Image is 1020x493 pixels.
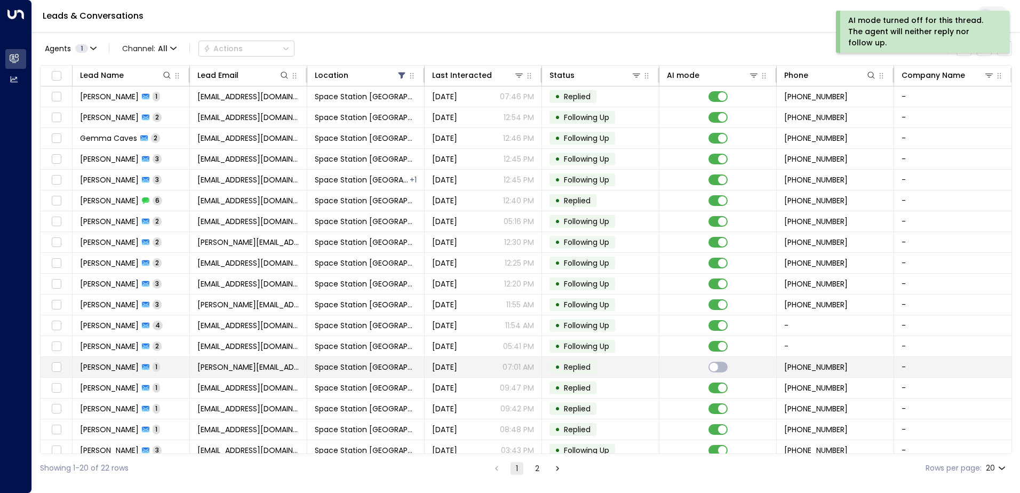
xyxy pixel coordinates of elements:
span: Laurence Pinnick [80,154,139,164]
div: Lead Email [197,69,290,82]
span: Replied [564,362,591,372]
div: • [555,171,560,189]
span: Steve James [80,112,139,123]
p: 12:45 PM [504,174,534,185]
span: 3 [153,300,162,309]
span: Aug 25, 2025 [432,341,457,352]
span: 3 [153,446,162,455]
span: 3 [153,154,162,163]
p: 12:30 PM [504,237,534,248]
span: David Robertson [80,424,139,435]
div: • [555,337,560,355]
span: Toggle select row [50,277,63,291]
div: Location [315,69,348,82]
div: • [555,296,560,314]
span: Carltaur@gmail.com [197,341,299,352]
span: Space Station Solihull [315,403,417,414]
span: +447801508290 [784,299,848,310]
span: Following Up [564,216,609,227]
span: Space Station Solihull [315,445,417,456]
span: Space Station Solihull [315,237,417,248]
div: Space Station Hall Green [410,174,417,185]
span: Following Up [564,258,609,268]
p: 09:42 PM [500,403,534,414]
td: - [894,211,1011,232]
div: Lead Name [80,69,124,82]
span: +447512090911 [784,362,848,372]
span: 2 [153,341,162,351]
span: Toggle select row [50,215,63,228]
p: 07:01 AM [503,362,534,372]
span: Replied [564,403,591,414]
span: Aug 31, 2025 [432,383,457,393]
span: 2 [153,217,162,226]
span: clivehallifax@gmail.com [197,216,299,227]
div: • [555,441,560,459]
button: Channel:All [118,41,181,56]
span: donetta@braddons.net [197,237,299,248]
span: Yesterday [432,279,457,289]
span: Toggle select row [50,361,63,374]
span: Toggle select row [50,111,63,124]
span: gemma.caves@uhcw.nhs.uk [197,133,299,144]
span: Space Station Solihull [315,424,417,435]
div: • [555,420,560,439]
span: Following Up [564,112,609,123]
span: 4 [153,321,163,330]
p: 12:46 PM [503,133,534,144]
td: - [894,357,1011,377]
span: Yesterday [432,195,457,206]
span: +447973238739 [784,154,848,164]
span: Aug 31, 2025 [432,445,457,456]
p: 12:40 PM [503,195,534,206]
p: 09:47 PM [500,383,534,393]
span: Space Station Solihull [315,112,417,123]
span: Space Station Solihull [315,299,417,310]
span: Following Up [564,133,609,144]
p: 12:20 PM [504,279,534,289]
td: - [894,336,1011,356]
td: - [894,378,1011,398]
div: Status [549,69,575,82]
span: Toggle select row [50,153,63,166]
span: 1 [153,92,160,101]
span: Maitri Lalai [80,383,139,393]
span: Clive Hallifax [80,216,139,227]
span: Yesterday [432,320,457,331]
span: Clive Hallifax [80,195,139,206]
p: 11:54 AM [505,320,534,331]
span: Space Station Solihull [315,91,417,102]
span: Rayna Young [80,258,139,268]
div: Button group with a nested menu [198,41,294,57]
span: Following Up [564,341,609,352]
span: +447791380990 [784,403,848,414]
span: +447940864191 [784,258,848,268]
div: • [555,400,560,418]
div: Status [549,69,642,82]
span: Yesterday [432,299,457,310]
button: page 1 [511,462,523,475]
td: - [894,149,1011,169]
span: Claire Sumpter [80,91,139,102]
span: +447469195769 [784,445,848,456]
span: Toggle select row [50,132,63,145]
div: Company Name [902,69,994,82]
span: Space Station Solihull [315,383,417,393]
span: lol.yebiga@googlemail.com [197,154,299,164]
span: +447500406132 [784,216,848,227]
div: Location [315,69,407,82]
span: +447507982158 [784,112,848,123]
button: Go to page 2 [531,462,544,475]
span: 6 [153,196,162,205]
span: +447508293224 [784,279,848,289]
p: 03:43 PM [501,445,534,456]
span: Yesterday [432,237,457,248]
span: Replied [564,195,591,206]
td: - [894,232,1011,252]
span: 2 [151,133,160,142]
td: - [894,86,1011,107]
span: Space Station Solihull [315,362,417,372]
span: Yesterday [432,112,457,123]
span: +447877850831 [784,133,848,144]
span: 2 [153,258,162,267]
